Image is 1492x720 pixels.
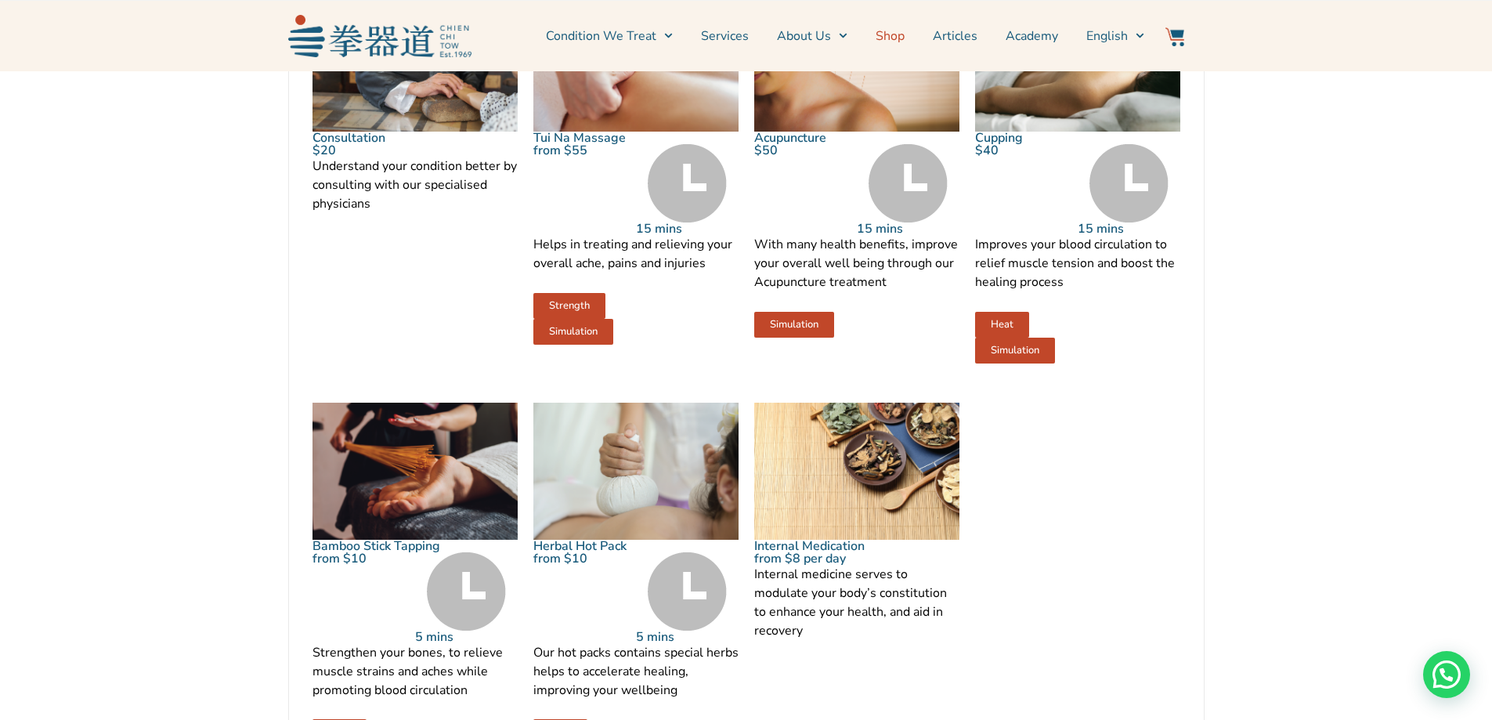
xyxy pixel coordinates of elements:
span: Heat [991,320,1013,330]
a: Heat [975,312,1029,338]
a: Acupuncture [754,129,826,147]
p: 15 mins [1078,223,1180,235]
a: Strength [533,293,605,319]
span: Strength [549,301,590,311]
img: Time Grey [1089,144,1169,223]
a: Bamboo Stick Tapping [312,537,440,555]
a: Cupping [975,129,1023,147]
p: from $10 [312,552,415,565]
a: Simulation [754,312,834,338]
p: $20 [312,144,518,157]
p: 5 mins [415,631,518,643]
a: Academy [1006,16,1058,56]
p: Internal medicine serves to modulate your body’s constitution to enhance your health, and aid in ... [754,565,959,640]
a: Simulation [533,319,613,345]
p: from $8 per day [754,552,857,565]
img: Time Grey [869,144,948,223]
span: Simulation [549,327,598,337]
img: Website Icon-03 [1165,27,1184,46]
a: Consultation [312,129,385,147]
a: Internal Medication [754,537,865,555]
p: 15 mins [857,223,959,235]
img: Time Grey [648,144,727,223]
p: Helps in treating and relieving your overall ache, pains and injuries [533,235,739,273]
a: Tui Na Massage [533,129,626,147]
a: About Us [777,16,847,56]
a: Shop [876,16,905,56]
p: $40 [975,144,1078,157]
span: English [1086,27,1128,45]
span: Simulation [770,320,818,330]
span: Simulation [991,346,1039,356]
a: Services [701,16,749,56]
p: Improves your blood circulation to relief muscle tension and boost the healing process [975,235,1180,291]
a: Simulation [975,338,1055,364]
p: Understand your condition better by consulting with our specialised physicians [312,157,518,213]
a: Articles [933,16,977,56]
nav: Menu [479,16,1145,56]
img: Time Grey [427,552,506,631]
img: Time Grey [648,552,727,631]
p: from $10 [533,552,636,565]
p: from $55 [533,144,636,157]
p: 15 mins [636,223,739,235]
p: $50 [754,144,857,157]
p: With many health benefits, improve your overall well being through our Acupuncture treatment [754,235,959,291]
a: Herbal Hot Pack [533,537,627,555]
p: 5 mins [636,631,739,643]
a: English [1086,16,1144,56]
a: Condition We Treat [546,16,673,56]
p: Strengthen your bones, to relieve muscle strains and aches while promoting blood circulation [312,643,518,700]
p: Our hot packs contains special herbs helps to accelerate healing, improving your wellbeing [533,643,739,700]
